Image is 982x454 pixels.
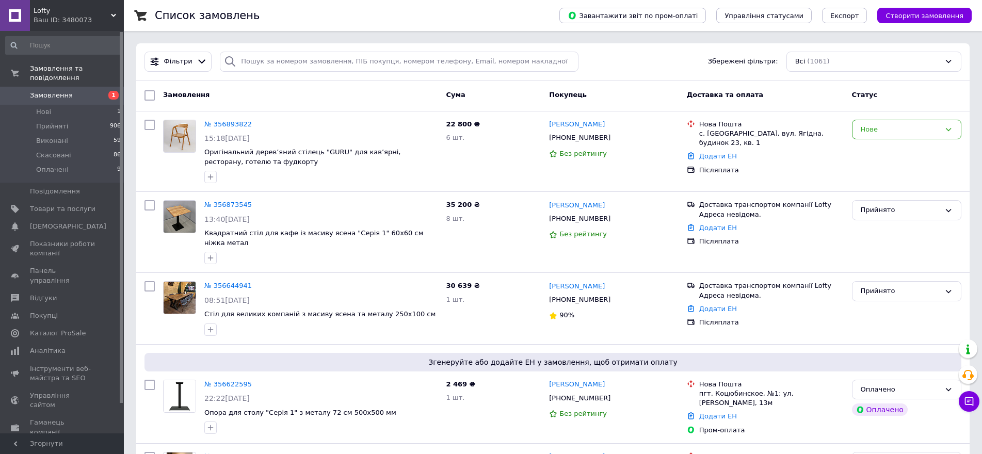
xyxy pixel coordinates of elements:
a: [PERSON_NAME] [549,380,605,390]
span: Прийняті [36,122,68,131]
a: Додати ЕН [699,224,737,232]
div: Прийнято [861,286,940,297]
span: 2 469 ₴ [446,380,475,388]
a: Оригінальний дерев’яний стілець "GURU" для кав’ярні, ресторану, готелю та фудкорту [204,148,400,166]
button: Управління статусами [716,8,812,23]
button: Створити замовлення [877,8,972,23]
div: Прийнято [861,205,940,216]
div: Адреса невідома. [699,210,844,219]
span: 13:40[DATE] [204,215,250,223]
a: Фото товару [163,200,196,233]
div: пгт. Коцюбинское, №1: ул. [PERSON_NAME], 13м [699,389,844,408]
span: 35 200 ₴ [446,201,479,208]
a: № 356644941 [204,282,252,289]
span: (1061) [807,57,829,65]
div: Нова Пошта [699,120,844,129]
span: Фільтри [164,57,192,67]
img: Фото товару [164,380,196,412]
a: [PERSON_NAME] [549,120,605,129]
a: Створити замовлення [867,11,972,19]
a: Фото товару [163,120,196,153]
span: Товари та послуги [30,204,95,214]
span: [DEMOGRAPHIC_DATA] [30,222,106,231]
span: Гаманець компанії [30,418,95,436]
span: Без рейтингу [559,410,607,417]
span: 86 [114,151,121,160]
input: Пошук за номером замовлення, ПІБ покупця, номером телефону, Email, номером накладної [220,52,578,72]
div: Оплачено [852,403,908,416]
span: Повідомлення [30,187,80,196]
span: Оплачені [36,165,69,174]
span: 1 шт. [446,394,464,401]
span: Управління статусами [725,12,803,20]
a: Квадратний стіл для кафе із масиву ясена "Серія 1" 60х60 см ніжка метал [204,229,423,247]
button: Завантажити звіт по пром-оплаті [559,8,706,23]
span: Згенеруйте або додайте ЕН у замовлення, щоб отримати оплату [149,357,957,367]
span: Панель управління [30,266,95,285]
div: Нове [861,124,940,135]
a: Додати ЕН [699,305,737,313]
img: Фото товару [164,201,196,233]
span: Показники роботи компанії [30,239,95,258]
span: 1 шт. [446,296,464,303]
span: Експорт [830,12,859,20]
div: [PHONE_NUMBER] [547,212,613,225]
h1: Список замовлень [155,9,260,22]
span: Завантажити звіт по пром-оплаті [568,11,698,20]
span: Замовлення [30,91,73,100]
div: с. [GEOGRAPHIC_DATA], вул. Ягідна, будинок 23, кв. 1 [699,129,844,148]
span: Без рейтингу [559,230,607,238]
span: Без рейтингу [559,150,607,157]
div: Післяплата [699,237,844,246]
span: Статус [852,91,878,99]
span: Опора для столу "Серія 1" з металу 72 см 500х500 мм [204,409,396,416]
span: Покупці [30,311,58,320]
div: Нова Пошта [699,380,844,389]
a: Додати ЕН [699,152,737,160]
span: 6 шт. [446,134,464,141]
span: Всі [795,57,806,67]
a: № 356622595 [204,380,252,388]
div: Доставка транспортом компанії Lofty [699,200,844,209]
span: 59 [114,136,121,145]
a: Фото товару [163,281,196,314]
div: Доставка транспортом компанії Lofty [699,281,844,290]
span: Стіл для великих компаній з масиву ясена та металу 250х100 см [204,310,436,318]
span: Доставка та оплата [687,91,763,99]
span: 22 800 ₴ [446,120,479,128]
a: Фото товару [163,380,196,413]
span: Збережені фільтри: [708,57,778,67]
img: Фото товару [164,282,196,314]
a: № 356873545 [204,201,252,208]
a: [PERSON_NAME] [549,201,605,210]
img: Фото товару [164,120,196,152]
span: 1 [117,107,121,117]
span: Каталог ProSale [30,329,86,338]
div: [PHONE_NUMBER] [547,293,613,306]
span: Lofty [34,6,111,15]
div: [PHONE_NUMBER] [547,131,613,144]
a: [PERSON_NAME] [549,282,605,291]
span: 22:22[DATE] [204,394,250,402]
span: 9 [117,165,121,174]
div: Адреса невідома. [699,291,844,300]
span: 8 шт. [446,215,464,222]
div: Післяплата [699,166,844,175]
div: Пром-оплата [699,426,844,435]
span: Покупець [549,91,587,99]
span: 30 639 ₴ [446,282,479,289]
div: Ваш ID: 3480073 [34,15,124,25]
span: 90% [559,311,574,319]
span: Скасовані [36,151,71,160]
span: Нові [36,107,51,117]
span: 1 [108,91,119,100]
span: Замовлення [163,91,210,99]
span: Управління сайтом [30,391,95,410]
span: Інструменти веб-майстра та SEO [30,364,95,383]
span: Cума [446,91,465,99]
span: Відгуки [30,294,57,303]
a: № 356893822 [204,120,252,128]
div: [PHONE_NUMBER] [547,392,613,405]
